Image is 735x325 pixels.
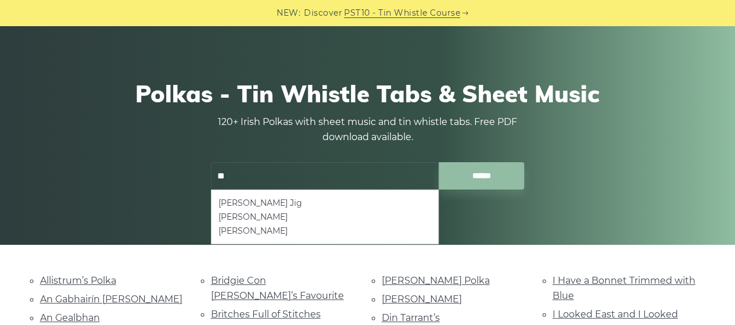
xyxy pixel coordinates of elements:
a: Din Tarrant’s [382,312,440,323]
span: NEW: [277,6,300,20]
a: [PERSON_NAME] [382,294,462,305]
p: 120+ Irish Polkas with sheet music and tin whistle tabs. Free PDF download available. [211,115,525,145]
a: PST10 - Tin Whistle Course [344,6,460,20]
a: Bridgie Con [PERSON_NAME]’s Favourite [211,275,344,301]
a: Britches Full of Stitches [211,309,321,320]
a: Allistrum’s Polka [40,275,116,286]
a: An Gabhairín [PERSON_NAME] [40,294,182,305]
li: [PERSON_NAME] Jig [218,196,431,210]
a: I Have a Bonnet Trimmed with Blue [553,275,695,301]
a: [PERSON_NAME] Polka [382,275,490,286]
a: An Gealbhan [40,312,100,323]
li: [PERSON_NAME] [218,210,431,224]
h1: Polkas - Tin Whistle Tabs & Sheet Music [40,80,695,108]
li: [PERSON_NAME] [218,224,431,238]
span: Discover [304,6,342,20]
